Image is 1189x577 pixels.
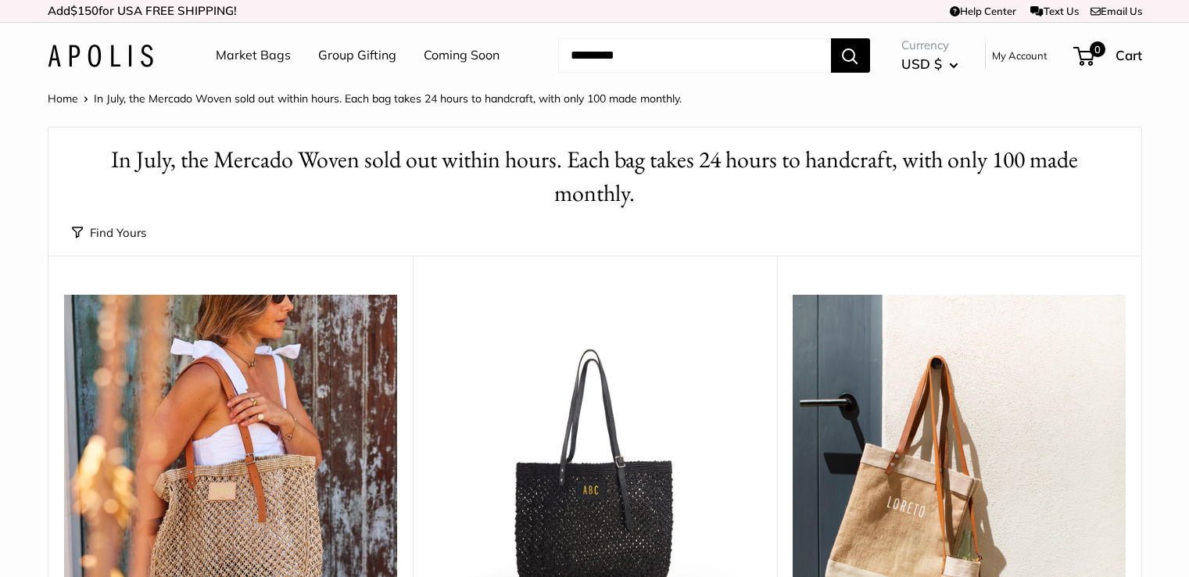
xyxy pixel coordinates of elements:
span: Cart [1116,47,1142,63]
a: Group Gifting [318,44,396,67]
button: USD $ [901,52,958,77]
h1: In July, the Mercado Woven sold out within hours. Each bag takes 24 hours to handcraft, with only... [72,143,1118,210]
a: Help Center [950,5,1016,17]
button: Search [831,38,870,73]
img: Apolis [48,45,153,67]
span: Currency [901,34,958,56]
a: Market Bags [216,44,291,67]
button: Find Yours [72,222,146,244]
a: Email Us [1091,5,1142,17]
a: 0 Cart [1075,43,1142,68]
span: USD $ [901,56,942,72]
a: Text Us [1030,5,1078,17]
input: Search... [558,38,831,73]
span: In July, the Mercado Woven sold out within hours. Each bag takes 24 hours to handcraft, with only... [94,91,682,106]
nav: Breadcrumb [48,88,682,109]
span: 0 [1089,41,1105,57]
a: Home [48,91,78,106]
a: Coming Soon [424,44,500,67]
span: $150 [70,3,98,18]
a: My Account [992,46,1048,65]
